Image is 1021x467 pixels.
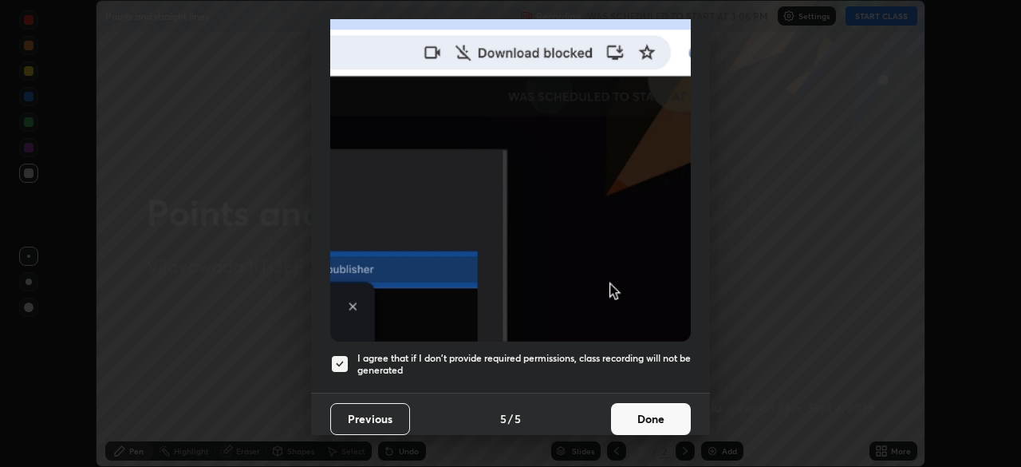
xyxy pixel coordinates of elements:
[508,410,513,427] h4: /
[514,410,521,427] h4: 5
[611,403,691,435] button: Done
[357,352,691,377] h5: I agree that if I don't provide required permissions, class recording will not be generated
[500,410,507,427] h4: 5
[330,403,410,435] button: Previous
